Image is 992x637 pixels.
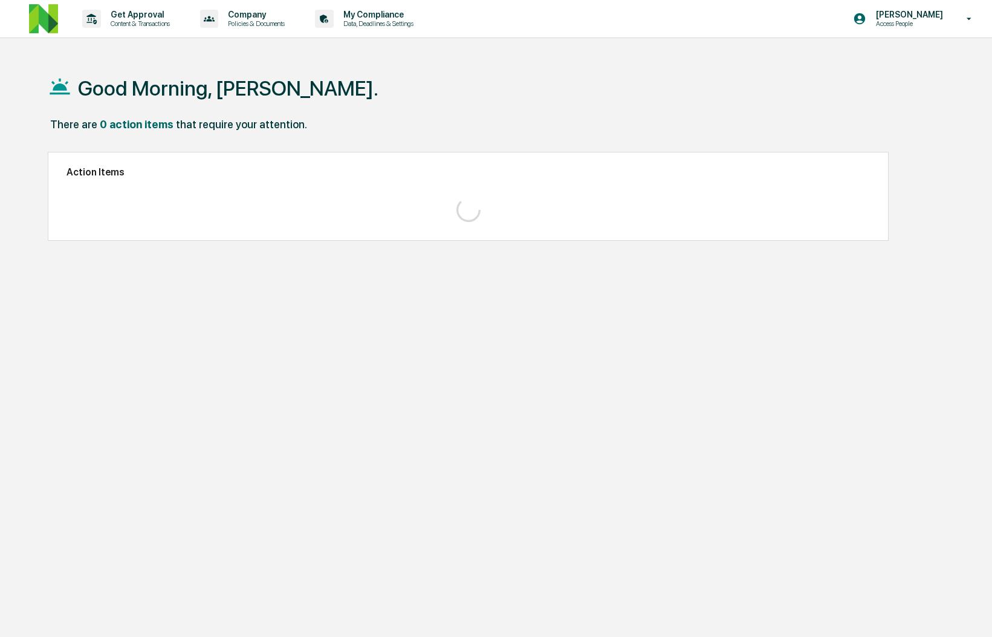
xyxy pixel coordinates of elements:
[29,4,58,33] img: logo
[78,76,378,100] h1: Good Morning, [PERSON_NAME].
[66,166,870,178] h2: Action Items
[334,19,420,28] p: Data, Deadlines & Settings
[866,19,949,28] p: Access People
[334,10,420,19] p: My Compliance
[50,118,97,131] div: There are
[101,10,176,19] p: Get Approval
[100,118,173,131] div: 0 action items
[101,19,176,28] p: Content & Transactions
[218,19,291,28] p: Policies & Documents
[218,10,291,19] p: Company
[176,118,307,131] div: that require your attention.
[866,10,949,19] p: [PERSON_NAME]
